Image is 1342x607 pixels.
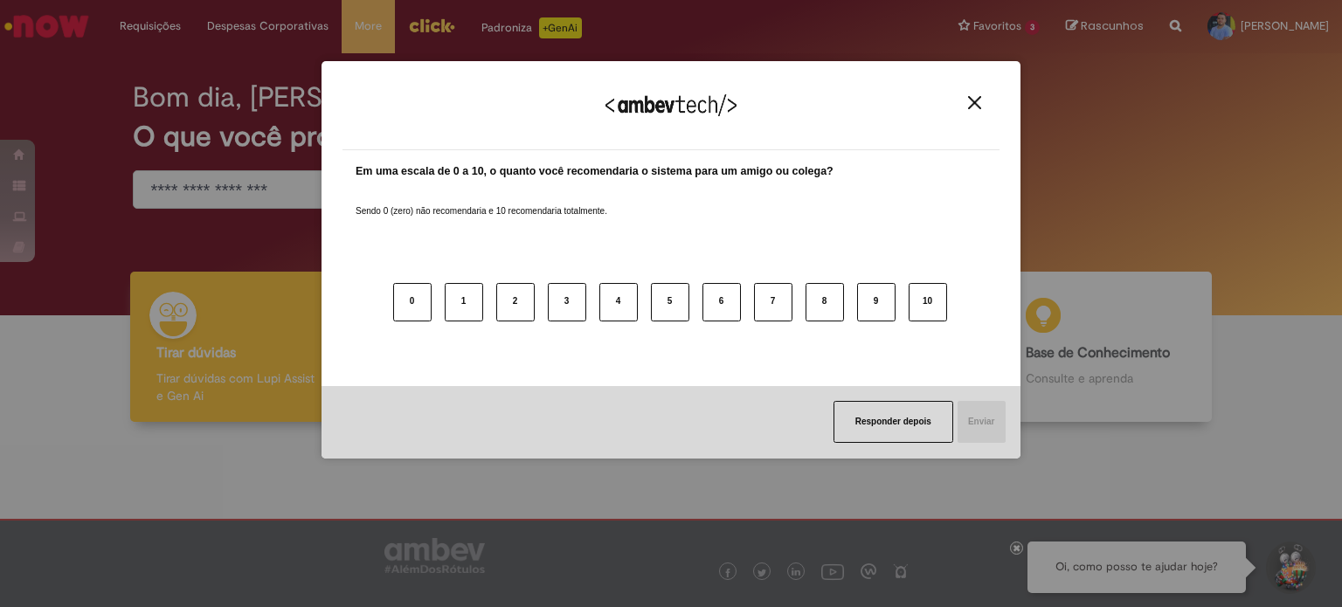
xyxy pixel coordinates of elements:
button: 5 [651,283,689,321]
button: 8 [806,283,844,321]
label: Em uma escala de 0 a 10, o quanto você recomendaria o sistema para um amigo ou colega? [356,163,834,180]
button: 10 [909,283,947,321]
button: 1 [445,283,483,321]
button: Close [963,95,986,110]
img: Close [968,96,981,109]
button: 4 [599,283,638,321]
label: Sendo 0 (zero) não recomendaria e 10 recomendaria totalmente. [356,184,607,217]
button: 2 [496,283,535,321]
button: 3 [548,283,586,321]
button: 6 [702,283,741,321]
img: Logo Ambevtech [605,94,737,116]
button: 9 [857,283,896,321]
button: 7 [754,283,792,321]
button: 0 [393,283,432,321]
button: Responder depois [834,401,953,443]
